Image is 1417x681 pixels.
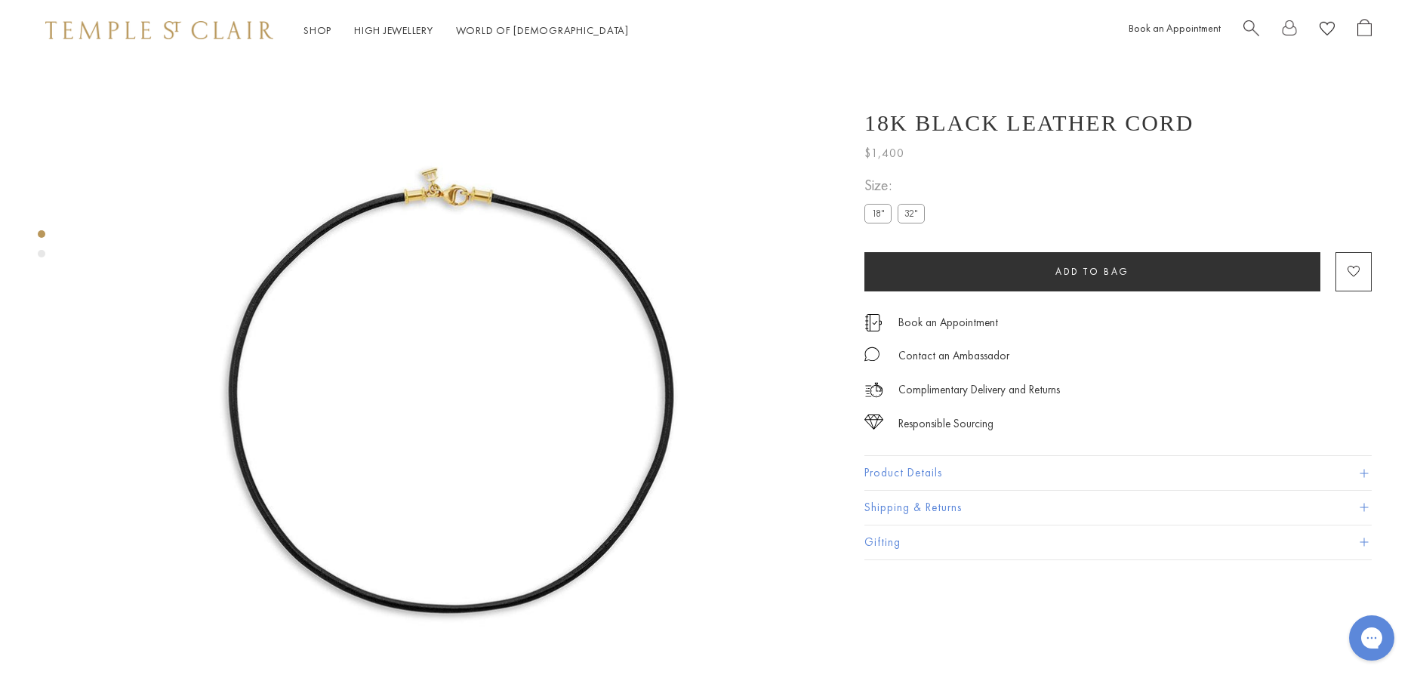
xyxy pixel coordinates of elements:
img: icon_sourcing.svg [864,414,883,430]
span: $1,400 [864,143,904,163]
div: Product gallery navigation [38,226,45,270]
a: High JewelleryHigh Jewellery [354,23,433,37]
div: Contact an Ambassador [898,347,1009,365]
label: 18" [864,204,892,223]
label: 32" [898,204,925,223]
img: Temple St. Clair [45,21,273,39]
img: icon_delivery.svg [864,381,883,399]
div: Responsible Sourcing [898,414,993,433]
img: MessageIcon-01_2.svg [864,347,879,362]
a: View Wishlist [1320,19,1335,42]
a: Open Shopping Bag [1357,19,1372,42]
nav: Main navigation [303,21,629,40]
button: Shipping & Returns [864,491,1372,525]
iframe: Gorgias live chat messenger [1342,610,1402,666]
span: Add to bag [1055,265,1129,278]
img: icon_appointment.svg [864,314,883,331]
button: Add to bag [864,252,1320,291]
a: Book an Appointment [898,314,998,331]
a: World of [DEMOGRAPHIC_DATA]World of [DEMOGRAPHIC_DATA] [456,23,629,37]
p: Complimentary Delivery and Returns [898,381,1060,399]
span: Size: [864,173,931,198]
h1: 18K Black Leather Cord [864,110,1194,136]
button: Gifting [864,525,1372,559]
a: ShopShop [303,23,331,37]
a: Search [1243,19,1259,42]
a: Book an Appointment [1129,21,1221,35]
button: Product Details [864,456,1372,490]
